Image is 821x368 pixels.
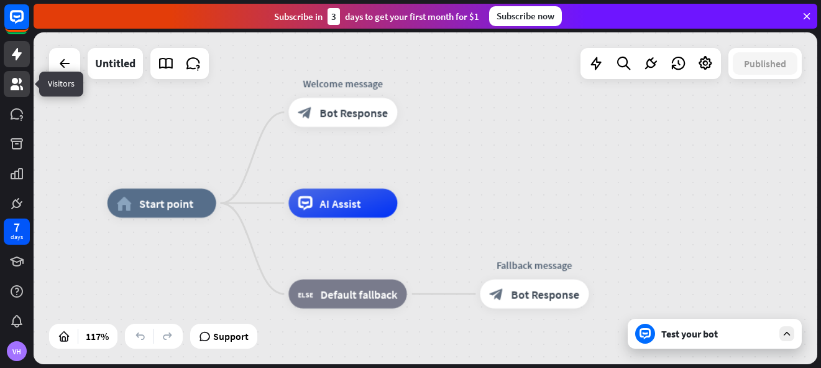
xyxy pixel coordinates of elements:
[490,286,504,301] i: block_bot_response
[321,286,398,301] span: Default fallback
[4,219,30,245] a: 7 days
[274,8,479,25] div: Subscribe in days to get your first month for $1
[469,258,600,272] div: Fallback message
[139,196,194,210] span: Start point
[11,233,23,242] div: days
[489,6,562,26] div: Subscribe now
[82,326,112,346] div: 117%
[320,196,362,210] span: AI Assist
[117,196,132,210] i: home_2
[278,76,408,90] div: Welcome message
[7,341,27,361] div: VH
[14,222,20,233] div: 7
[213,326,249,346] span: Support
[733,52,797,75] button: Published
[328,8,340,25] div: 3
[661,328,773,340] div: Test your bot
[511,286,580,301] span: Bot Response
[95,48,135,79] div: Untitled
[298,286,314,301] i: block_fallback
[298,105,313,120] i: block_bot_response
[320,105,388,120] span: Bot Response
[10,5,47,42] button: Open LiveChat chat widget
